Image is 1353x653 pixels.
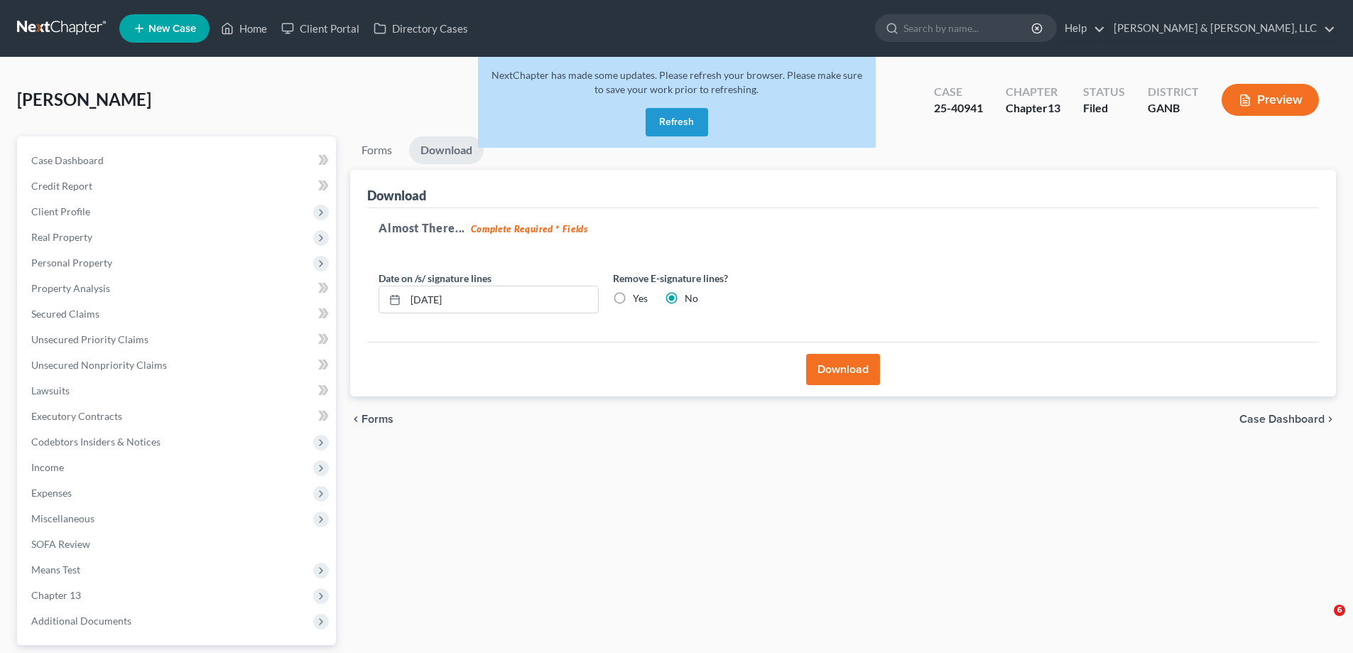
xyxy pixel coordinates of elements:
[613,271,833,286] label: Remove E-signature lines?
[31,538,90,550] span: SOFA Review
[1222,84,1319,116] button: Preview
[379,271,491,286] label: Date on /s/ signature lines
[406,286,598,313] input: MM/DD/YYYY
[31,282,110,294] span: Property Analysis
[367,187,426,204] div: Download
[31,461,64,473] span: Income
[1006,100,1060,117] div: Chapter
[685,291,698,306] label: No
[31,333,148,345] span: Unsecured Priority Claims
[31,384,70,396] span: Lawsuits
[633,291,648,306] label: Yes
[1048,101,1060,114] span: 13
[903,15,1033,41] input: Search by name...
[350,414,362,425] i: chevron_left
[1239,414,1325,425] span: Case Dashboard
[1239,414,1336,425] a: Case Dashboard chevron_right
[31,231,92,243] span: Real Property
[1107,16,1335,41] a: [PERSON_NAME] & [PERSON_NAME], LLC
[934,100,983,117] div: 25-40941
[1083,84,1125,100] div: Status
[491,69,862,95] span: NextChapter has made some updates. Please refresh your browser. Please make sure to save your wor...
[20,301,336,327] a: Secured Claims
[31,436,161,448] span: Codebtors Insiders & Notices
[1325,414,1336,425] i: chevron_right
[1083,100,1125,117] div: Filed
[20,531,336,557] a: SOFA Review
[1006,84,1060,100] div: Chapter
[31,563,80,576] span: Means Test
[31,154,104,166] span: Case Dashboard
[31,512,94,524] span: Miscellaneous
[31,308,99,320] span: Secured Claims
[31,410,122,422] span: Executory Contracts
[20,327,336,352] a: Unsecured Priority Claims
[1148,100,1199,117] div: GANB
[31,257,112,269] span: Personal Property
[31,359,167,371] span: Unsecured Nonpriority Claims
[214,16,274,41] a: Home
[31,589,81,601] span: Chapter 13
[806,354,880,385] button: Download
[1334,605,1345,616] span: 6
[471,223,588,234] strong: Complete Required * Fields
[20,173,336,199] a: Credit Report
[20,378,336,404] a: Lawsuits
[409,136,484,164] a: Download
[31,615,131,627] span: Additional Documents
[31,180,92,192] span: Credit Report
[274,16,366,41] a: Client Portal
[148,23,196,34] span: New Case
[350,414,413,425] button: chevron_left Forms
[31,487,72,499] span: Expenses
[362,414,393,425] span: Forms
[20,352,336,378] a: Unsecured Nonpriority Claims
[20,276,336,301] a: Property Analysis
[1058,16,1105,41] a: Help
[1305,605,1339,639] iframe: Intercom live chat
[646,108,708,136] button: Refresh
[17,89,151,109] span: [PERSON_NAME]
[20,404,336,429] a: Executory Contracts
[350,136,403,164] a: Forms
[934,84,983,100] div: Case
[379,220,1308,237] h5: Almost There...
[1148,84,1199,100] div: District
[366,16,475,41] a: Directory Cases
[20,148,336,173] a: Case Dashboard
[31,205,90,217] span: Client Profile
